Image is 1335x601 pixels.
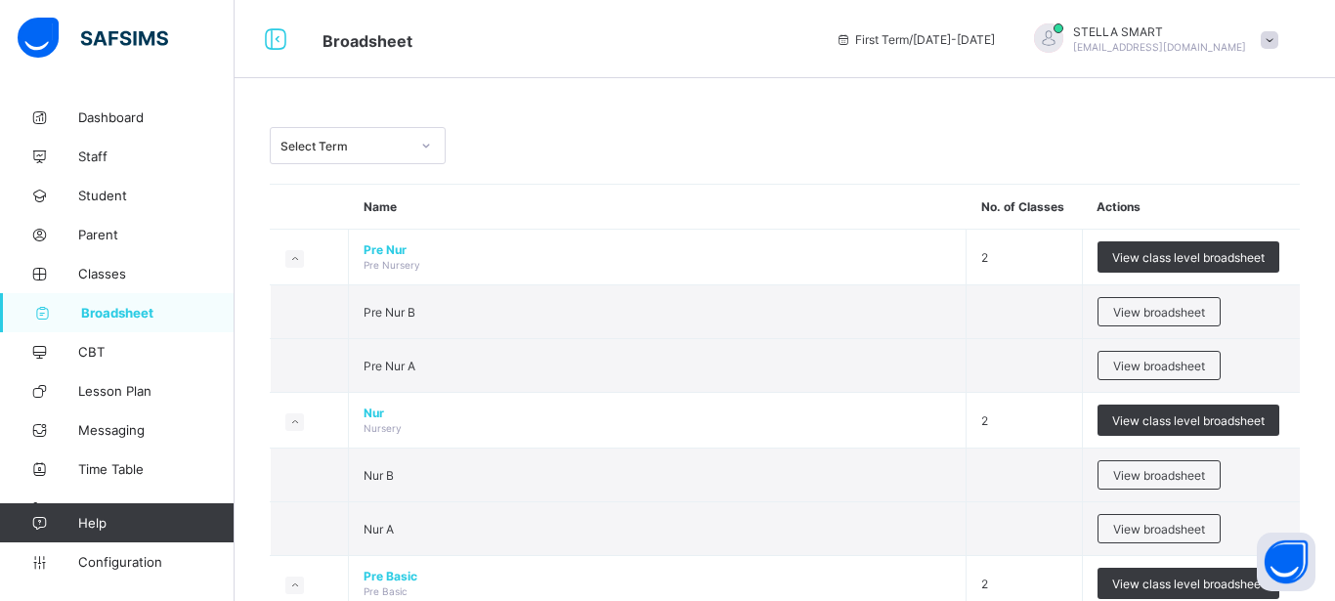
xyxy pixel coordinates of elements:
[1098,460,1221,475] a: View broadsheet
[78,266,235,281] span: Classes
[981,250,988,265] span: 2
[364,468,394,483] span: Nur B
[1082,185,1300,230] th: Actions
[78,149,235,164] span: Staff
[81,305,235,321] span: Broadsheet
[1014,23,1288,56] div: STELLASMART
[1098,514,1221,529] a: View broadsheet
[364,305,415,320] span: Pre Nur B
[1257,533,1315,591] button: Open asap
[364,585,408,597] span: Pre Basic
[364,242,951,257] span: Pre Nur
[981,413,988,428] span: 2
[78,461,235,477] span: Time Table
[364,359,415,373] span: Pre Nur A
[1113,522,1205,537] span: View broadsheet
[78,227,235,242] span: Parent
[78,500,235,516] span: Assessment Format
[78,554,234,570] span: Configuration
[78,383,235,399] span: Lesson Plan
[1098,568,1279,582] a: View class level broadsheet
[1073,24,1246,39] span: STELLA SMART
[1113,359,1205,373] span: View broadsheet
[364,522,394,537] span: Nur A
[364,569,951,583] span: Pre Basic
[1098,241,1279,256] a: View class level broadsheet
[1098,351,1221,365] a: View broadsheet
[836,32,995,47] span: session/term information
[1112,577,1265,591] span: View class level broadsheet
[349,185,967,230] th: Name
[18,18,168,59] img: safsims
[78,515,234,531] span: Help
[1113,468,1205,483] span: View broadsheet
[78,422,235,438] span: Messaging
[967,185,1082,230] th: No. of Classes
[78,188,235,203] span: Student
[364,259,420,271] span: Pre Nursery
[1098,405,1279,419] a: View class level broadsheet
[78,344,235,360] span: CBT
[1112,413,1265,428] span: View class level broadsheet
[280,139,409,153] div: Select Term
[364,406,951,420] span: Nur
[1073,41,1246,53] span: [EMAIL_ADDRESS][DOMAIN_NAME]
[1112,250,1265,265] span: View class level broadsheet
[78,109,235,125] span: Dashboard
[1113,305,1205,320] span: View broadsheet
[1098,297,1221,312] a: View broadsheet
[981,577,988,591] span: 2
[323,31,412,51] span: Broadsheet
[364,422,402,434] span: Nursery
